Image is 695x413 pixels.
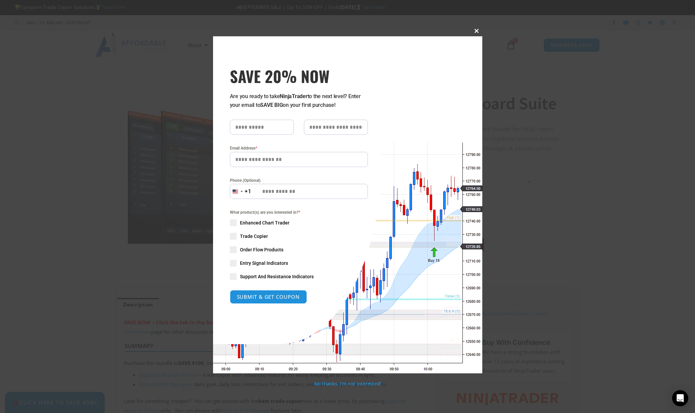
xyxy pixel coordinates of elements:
[672,390,688,406] div: Open Intercom Messenger
[230,184,251,199] button: Selected country
[230,209,368,216] span: What product(s) are you interested in?
[230,290,307,304] button: SUBMIT & GET COUPON
[230,177,368,184] label: Phone (Optional)
[230,260,368,266] label: Entry Signal Indicators
[280,93,307,99] strong: NinjaTrader
[230,219,368,226] label: Enhanced Chart Trader
[230,145,368,152] label: Email Address
[240,273,314,280] span: Support And Resistance Indicators
[230,67,368,85] h3: SAVE 20% NOW
[260,102,283,108] strong: SAVE BIG
[245,187,251,196] div: +1
[230,233,368,240] label: Trade Copier
[230,273,368,280] label: Support And Resistance Indicators
[314,380,381,387] a: No thanks, I’m not interested!
[230,246,368,253] label: Order Flow Products
[230,92,368,110] p: Are you ready to take to the next level? Enter your email to on your first purchase!
[240,219,289,226] span: Enhanced Chart Trader
[240,246,283,253] span: Order Flow Products
[240,233,268,240] span: Trade Copier
[240,260,288,266] span: Entry Signal Indicators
